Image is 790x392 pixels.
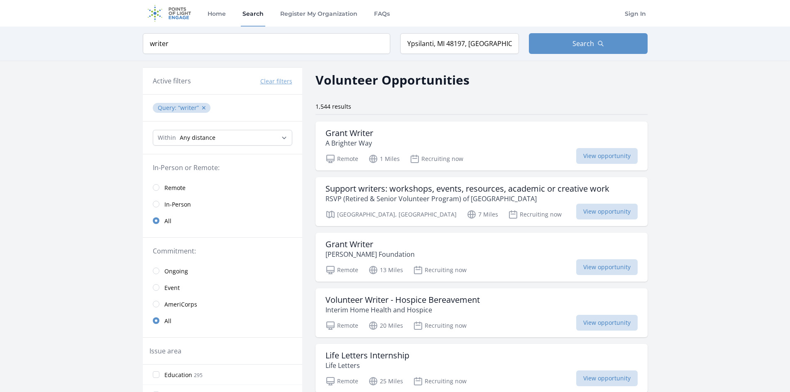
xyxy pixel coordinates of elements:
[153,163,292,173] legend: In-Person or Remote:
[368,376,403,386] p: 25 Miles
[153,246,292,256] legend: Commitment:
[413,376,467,386] p: Recruiting now
[178,104,199,112] q: writer
[508,209,562,219] p: Recruiting now
[325,376,358,386] p: Remote
[325,154,358,164] p: Remote
[260,77,292,85] button: Clear filters
[576,204,638,219] span: View opportunity
[576,148,638,164] span: View opportunity
[143,179,302,196] a: Remote
[143,33,390,54] input: Keyword
[164,217,171,225] span: All
[576,370,638,386] span: View opportunity
[143,196,302,212] a: In-Person
[158,104,178,112] span: Query :
[143,212,302,229] a: All
[143,296,302,312] a: AmeriCorps
[325,351,409,360] h3: Life Letters Internship
[164,317,171,325] span: All
[201,104,206,112] button: ✕
[467,209,498,219] p: 7 Miles
[325,321,358,331] p: Remote
[316,288,648,337] a: Volunteer Writer - Hospice Bereavement Interim Home Health and Hospice Remote 20 Miles Recruiting...
[316,122,648,170] a: Grant Writer A Brighter Way Remote 1 Miles Recruiting now View opportunity
[325,138,373,148] p: A Brighter Way
[325,295,480,305] h3: Volunteer Writer - Hospice Bereavement
[164,284,180,292] span: Event
[194,372,203,379] span: 295
[153,371,159,378] input: Education 295
[149,346,181,356] legend: Issue area
[153,130,292,146] select: Search Radius
[529,33,648,54] button: Search
[153,76,191,86] h3: Active filters
[325,209,457,219] p: [GEOGRAPHIC_DATA], [GEOGRAPHIC_DATA]
[572,39,594,49] span: Search
[400,33,519,54] input: Location
[413,265,467,275] p: Recruiting now
[316,177,648,226] a: Support writers: workshops, events, resources, academic or creative work RSVP (Retired & Senior V...
[325,128,373,138] h3: Grant Writer
[164,267,188,275] span: Ongoing
[368,321,403,331] p: 20 Miles
[325,305,480,315] p: Interim Home Health and Hospice
[316,233,648,282] a: Grant Writer [PERSON_NAME] Foundation Remote 13 Miles Recruiting now View opportunity
[325,360,409,370] p: Life Letters
[143,263,302,279] a: Ongoing
[576,259,638,275] span: View opportunity
[143,279,302,296] a: Event
[164,300,197,309] span: AmeriCorps
[410,154,463,164] p: Recruiting now
[316,71,470,89] h2: Volunteer Opportunities
[164,371,192,379] span: Education
[325,265,358,275] p: Remote
[368,265,403,275] p: 13 Miles
[164,200,191,209] span: In-Person
[576,315,638,331] span: View opportunity
[413,321,467,331] p: Recruiting now
[143,312,302,329] a: All
[316,102,351,110] span: 1,544 results
[325,184,609,194] h3: Support writers: workshops, events, resources, academic or creative work
[368,154,400,164] p: 1 Miles
[325,194,609,204] p: RSVP (Retired & Senior Volunteer Program) of [GEOGRAPHIC_DATA]
[325,239,415,249] h3: Grant Writer
[164,184,186,192] span: Remote
[325,249,415,259] p: [PERSON_NAME] Foundation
